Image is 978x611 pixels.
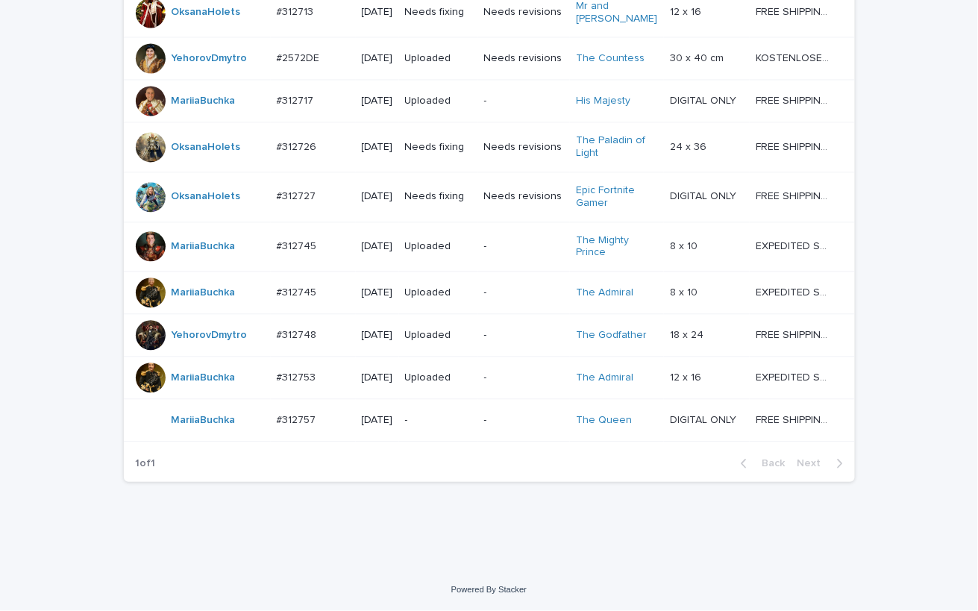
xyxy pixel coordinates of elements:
a: MariiaBuchka [172,95,236,107]
a: The Paladin of Light [576,134,658,160]
a: The Queen [576,414,632,427]
a: The Admiral [576,286,633,299]
p: [DATE] [362,329,393,342]
p: Uploaded [405,95,472,107]
p: #312726 [277,138,320,154]
tr: MariiaBuchka #312753#312753 [DATE]Uploaded-The Admiral 12 x 1612 x 16 EXPEDITED SHIPPING - previe... [124,357,855,399]
p: #312745 [277,283,320,299]
p: - [405,414,472,427]
p: [DATE] [362,95,393,107]
a: Epic Fortnite Gamer [576,184,658,210]
p: - [484,414,564,427]
a: Powered By Stacker [451,585,527,594]
p: Uploaded [405,329,472,342]
p: Uploaded [405,52,472,65]
a: The Countess [576,52,645,65]
p: #312757 [277,411,319,427]
a: YehorovDmytro [172,52,248,65]
a: MariiaBuchka [172,286,236,299]
tr: MariiaBuchka #312717#312717 [DATE]Uploaded-His Majesty DIGITAL ONLYDIGITAL ONLY FREE SHIPPING - p... [124,80,855,122]
p: FREE SHIPPING - preview in 1-2 business days, after your approval delivery will take 5-10 b.d. [756,411,833,427]
p: - [484,286,564,299]
a: YehorovDmytro [172,329,248,342]
a: OksanaHolets [172,141,241,154]
p: DIGITAL ONLY [670,411,739,427]
span: Next [797,458,830,469]
a: The Admiral [576,372,633,384]
p: - [484,329,564,342]
p: #312727 [277,187,319,203]
p: Uploaded [405,286,472,299]
p: 8 x 10 [670,283,700,299]
p: [DATE] [362,190,393,203]
p: DIGITAL ONLY [670,92,739,107]
p: 12 x 16 [670,369,704,384]
p: EXPEDITED SHIPPING - preview in 1 business day; delivery up to 5 business days after your approval. [756,237,833,253]
p: 30 x 40 cm [670,49,727,65]
a: His Majesty [576,95,630,107]
p: - [484,372,564,384]
a: OksanaHolets [172,190,241,203]
p: FREE SHIPPING - preview in 1-2 business days, after your approval delivery will take 5-10 b.d. [756,3,833,19]
p: 8 x 10 [670,237,700,253]
p: Needs fixing [405,141,472,154]
tr: MariiaBuchka #312757#312757 [DATE]--The Queen DIGITAL ONLYDIGITAL ONLY FREE SHIPPING - preview in... [124,399,855,442]
p: #312717 [277,92,317,107]
p: #2572DE [277,49,323,65]
p: Uploaded [405,240,472,253]
tr: OksanaHolets #312726#312726 [DATE]Needs fixingNeeds revisionsThe Paladin of Light 24 x 3624 x 36 ... [124,122,855,172]
p: Needs revisions [484,6,564,19]
p: EXPEDITED SHIPPING - preview in 1 business day; delivery up to 5 business days after your approval. [756,283,833,299]
p: Needs revisions [484,52,564,65]
p: #312748 [277,326,320,342]
button: Next [792,457,855,470]
p: #312753 [277,369,319,384]
p: Needs fixing [405,6,472,19]
p: 12 x 16 [670,3,704,19]
p: #312745 [277,237,320,253]
span: Back [753,458,786,469]
p: Uploaded [405,372,472,384]
p: Needs revisions [484,190,564,203]
p: FREE SHIPPING - preview in 1-2 business days, after your approval delivery will take 5-10 b.d. [756,326,833,342]
tr: YehorovDmytro #312748#312748 [DATE]Uploaded-The Godfather 18 x 2418 x 24 FREE SHIPPING - preview ... [124,314,855,357]
a: OksanaHolets [172,6,241,19]
p: FREE SHIPPING - preview in 1-2 business days, after your approval delivery will take 5-10 b.d. [756,187,833,203]
p: Needs revisions [484,141,564,154]
a: The Mighty Prince [576,234,658,260]
tr: YehorovDmytro #2572DE#2572DE [DATE]UploadedNeeds revisionsThe Countess 30 x 40 cm30 x 40 cm KOSTE... [124,37,855,80]
p: 24 x 36 [670,138,709,154]
p: [DATE] [362,286,393,299]
p: [DATE] [362,141,393,154]
p: EXPEDITED SHIPPING - preview in 1 business day; delivery up to 5 business days after your approval. [756,369,833,384]
p: [DATE] [362,240,393,253]
p: KOSTENLOSER VERSAND - Vorschau in 1-2 Werktagen, nach Genehmigung 10-12 Werktage Lieferung [756,49,833,65]
tr: MariiaBuchka #312745#312745 [DATE]Uploaded-The Admiral 8 x 108 x 10 EXPEDITED SHIPPING - preview ... [124,272,855,314]
p: FREE SHIPPING - preview in 1-2 business days, after your approval delivery will take 5-10 b.d. [756,92,833,107]
p: 1 of 1 [124,445,168,482]
a: MariiaBuchka [172,372,236,384]
p: #312713 [277,3,317,19]
p: Needs fixing [405,190,472,203]
p: - [484,95,564,107]
tr: OksanaHolets #312727#312727 [DATE]Needs fixingNeeds revisionsEpic Fortnite Gamer DIGITAL ONLYDIGI... [124,172,855,222]
p: FREE SHIPPING - preview in 1-2 business days, after your approval delivery will take 5-10 b.d. [756,138,833,154]
p: [DATE] [362,414,393,427]
a: MariiaBuchka [172,240,236,253]
p: DIGITAL ONLY [670,187,739,203]
tr: MariiaBuchka #312745#312745 [DATE]Uploaded-The Mighty Prince 8 x 108 x 10 EXPEDITED SHIPPING - pr... [124,222,855,272]
p: [DATE] [362,6,393,19]
p: [DATE] [362,52,393,65]
a: The Godfather [576,329,647,342]
p: - [484,240,564,253]
button: Back [729,457,792,470]
p: [DATE] [362,372,393,384]
a: MariiaBuchka [172,414,236,427]
p: 18 x 24 [670,326,706,342]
